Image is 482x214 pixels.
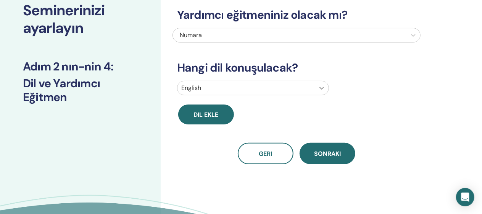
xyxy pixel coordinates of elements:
[172,8,421,22] h3: Yardımcı eğitmeniniz olacak mı?
[300,143,355,164] button: Sonraki
[456,188,474,206] div: Open Intercom Messenger
[23,2,138,37] h2: Seminerinizi ayarlayın
[314,150,341,158] span: Sonraki
[180,31,202,39] span: Numara
[172,61,421,75] h3: Hangi dil konuşulacak?
[178,105,234,124] button: Dil ekle
[23,77,138,104] h3: Dil ve Yardımcı Eğitmen
[238,143,293,164] button: Geri
[23,60,138,74] h3: Adım 2 nın-nin 4 :
[194,111,219,119] span: Dil ekle
[259,150,272,158] span: Geri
